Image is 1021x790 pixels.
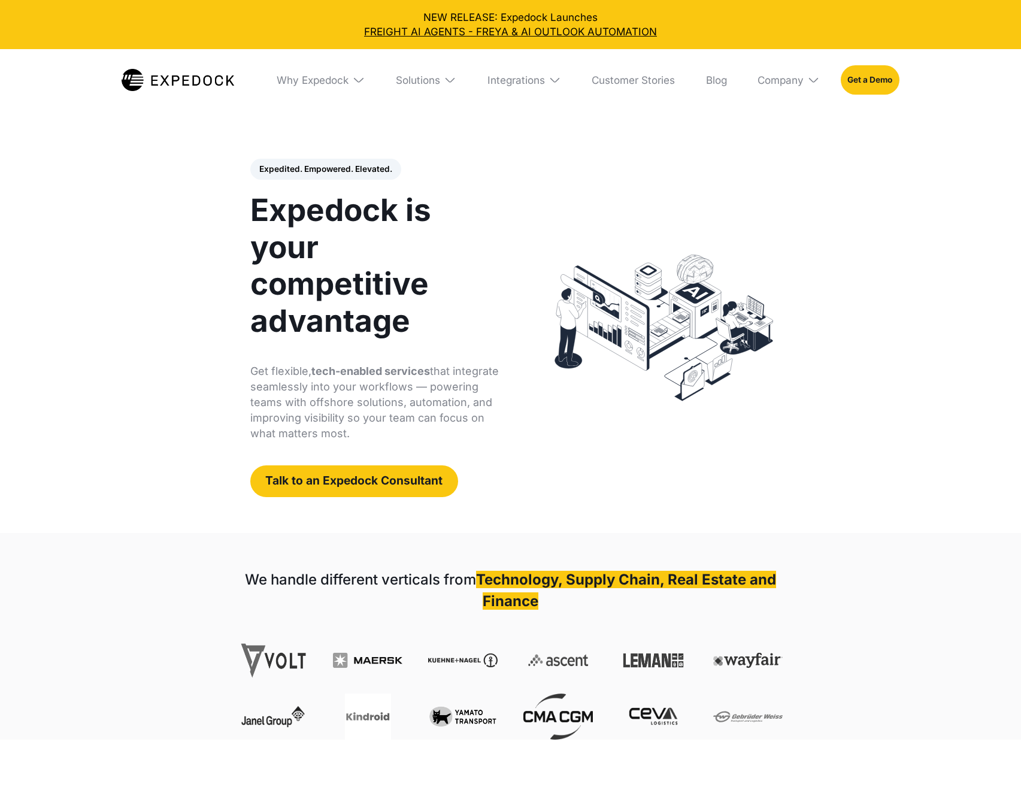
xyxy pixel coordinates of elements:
a: FREIGHT AI AGENTS - FREYA & AI OUTLOOK AUTOMATION [10,25,1011,39]
div: Company [758,74,804,86]
strong: tech-enabled services [311,365,430,377]
div: NEW RELEASE: Expedock Launches [10,10,1011,39]
a: Get a Demo [841,65,900,95]
a: Talk to an Expedock Consultant [250,465,458,497]
div: Why Expedock [277,74,349,86]
div: Solutions [396,74,440,86]
strong: We handle different verticals from [245,571,476,588]
h1: Expedock is your competitive advantage [250,192,500,339]
a: Customer Stories [581,49,685,111]
p: Get flexible, that integrate seamlessly into your workflows — powering teams with offshore soluti... [250,364,500,441]
strong: Technology, Supply Chain, Real Estate and Finance [476,571,776,610]
a: Blog [696,49,737,111]
div: Integrations [487,74,545,86]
